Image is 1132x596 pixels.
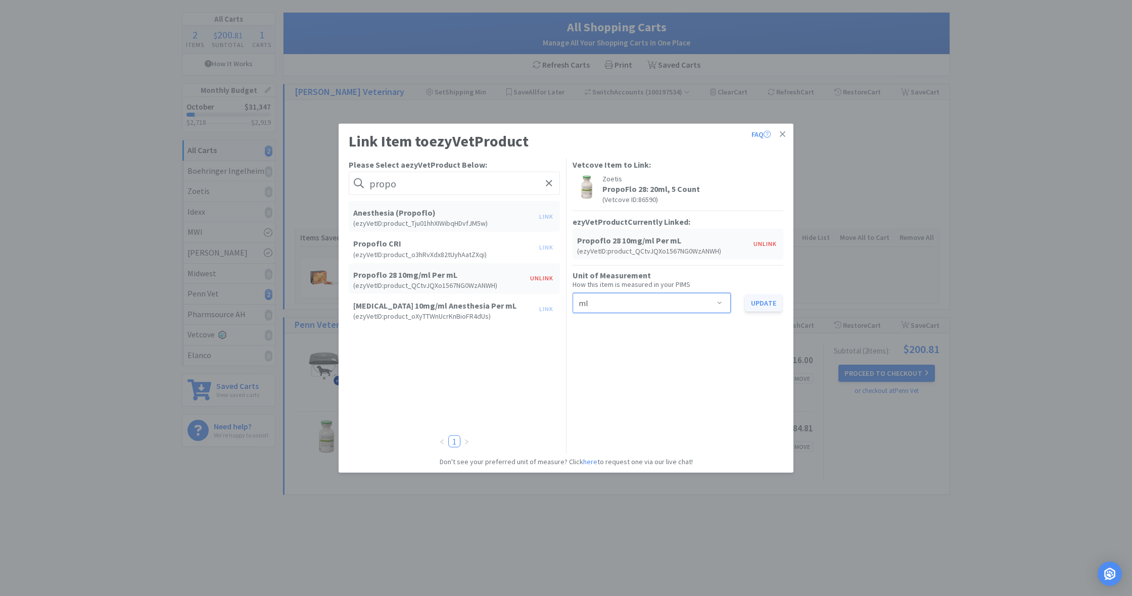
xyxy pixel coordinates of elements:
h5: Anesthesia (Propoflo) [353,208,534,218]
img: 2d0717056a684faebec6f1fdbbd94d87_161188.png [574,175,599,200]
div: Open Intercom Messenger [1098,562,1122,586]
button: Unlink [525,271,558,285]
h5: PropoFlo 28: 20ml, 5 Count [602,184,782,193]
a: here [583,457,597,466]
h6: ( ezyVet ID: product_oXyTTWnUcrKnBioFR4dUs ) [353,313,534,320]
h1: Link Item to ezyVet Product [349,129,529,153]
h5: Unit of Measurement [573,270,784,280]
li: Previous Page [436,435,448,448]
h6: Don't see your preferred unit of measure? Click to request one via our live chat! [440,456,693,467]
h6: ( ezyVet ID: product_QCtvJQXo1567NG0WzANWH ) [353,281,525,288]
h5: Propoflo 28 10mg/ml Per mL [577,235,749,245]
a: 1 [449,436,460,447]
h5: Propoflo CRI [353,239,534,249]
h5: [MEDICAL_DATA] 10mg/ml Anesthesia Per mL [353,301,534,310]
a: FAQ [751,129,771,140]
h5: Please Select a ezyVet Product Below: [349,160,560,170]
input: Search for PIMS products [349,172,560,195]
i: icon: right [463,438,469,444]
i: icon: left [439,438,445,444]
h5: Propoflo 28 10mg/ml Per mL [353,270,525,279]
h6: (Vetcove ID: 86590 ) [602,196,782,203]
h5: Vetcove Item to Link: [573,160,651,170]
h6: ( ezyVet ID: product_o3hRvXdx82tUyhAatZXqi ) [353,251,534,258]
h6: How this item is measured in your PIMS [573,280,784,288]
h5: ezyVet Product Currently Linked: [573,217,690,226]
button: Unlink [748,237,782,251]
h6: ( ezyVet ID: product_Tju01hhXIWibqHDvfJM5w ) [353,220,534,227]
div: ml [579,293,588,312]
button: Update [745,294,782,311]
li: 1 [448,435,460,448]
h6: Zoetis [602,175,782,182]
h6: ( ezyVet ID: product_QCtvJQXo1567NG0WzANWH ) [577,247,749,255]
li: Next Page [460,435,473,448]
